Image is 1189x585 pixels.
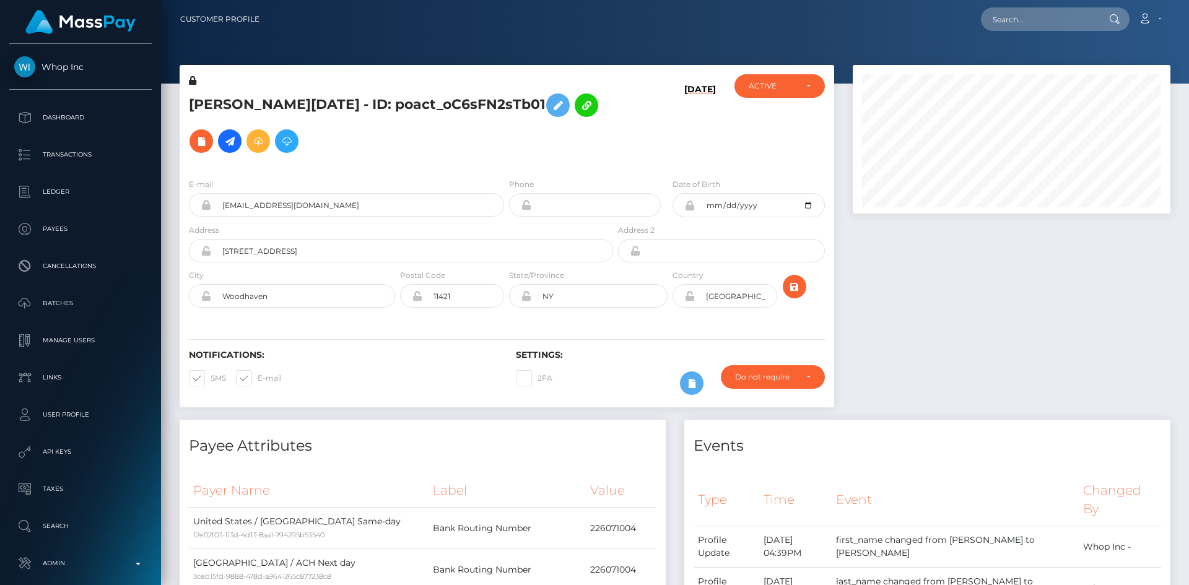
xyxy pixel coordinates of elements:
p: Cancellations [14,257,147,275]
th: Event [832,474,1079,526]
h6: Settings: [516,350,824,360]
p: Admin [14,554,147,573]
p: User Profile [14,405,147,424]
p: Ledger [14,183,147,201]
div: ACTIVE [749,81,796,91]
a: API Keys [9,436,152,467]
a: Batches [9,288,152,319]
th: Value [586,474,656,508]
a: Search [9,511,152,542]
a: Taxes [9,474,152,505]
p: Manage Users [14,331,147,350]
img: Whop Inc [14,56,35,77]
a: Initiate Payout [218,129,242,153]
label: SMS [189,370,226,386]
td: first_name changed from [PERSON_NAME] to [PERSON_NAME] [832,526,1079,568]
th: Payer Name [189,474,429,508]
th: Label [429,474,586,508]
th: Type [694,474,759,526]
p: Transactions [14,145,147,164]
p: Dashboard [14,108,147,127]
h6: [DATE] [684,84,716,163]
label: Date of Birth [673,179,720,190]
label: E-mail [236,370,282,386]
a: Manage Users [9,325,152,356]
a: Cancellations [9,251,152,282]
label: Address 2 [618,225,655,236]
span: Whop Inc [9,61,152,72]
a: Links [9,362,152,393]
th: Changed By [1079,474,1161,526]
a: Transactions [9,139,152,170]
td: [DATE] 04:39PM [759,526,832,568]
td: Bank Routing Number [429,508,586,549]
td: United States / [GEOGRAPHIC_DATA] Same-day [189,508,429,549]
p: API Keys [14,443,147,461]
a: Ledger [9,176,152,207]
label: Address [189,225,219,236]
div: Do not require [735,372,796,382]
h5: [PERSON_NAME][DATE] - ID: poact_oC6sFN2sTb01 [189,87,606,159]
label: Postal Code [400,270,445,281]
td: 226071004 [586,508,656,549]
label: Country [673,270,703,281]
h4: Events [694,435,1161,457]
small: 3ceb15fd-9888-478d-a964-265c877238c8 [193,572,331,581]
label: Phone [509,179,534,190]
td: Profile Update [694,526,759,568]
label: E-mail [189,179,213,190]
a: Dashboard [9,102,152,133]
label: State/Province [509,270,564,281]
button: Do not require [721,365,825,389]
label: 2FA [516,370,552,386]
input: Search... [981,7,1097,31]
a: Admin [9,548,152,579]
p: Payees [14,220,147,238]
th: Time [759,474,832,526]
p: Batches [14,294,147,313]
a: Payees [9,214,152,245]
h6: Notifications: [189,350,497,360]
button: ACTIVE [734,74,825,98]
td: Whop Inc - [1079,526,1161,568]
p: Search [14,517,147,535]
h4: Payee Attributes [189,435,656,457]
p: Taxes [14,480,147,498]
a: Customer Profile [180,6,259,32]
a: User Profile [9,399,152,430]
img: MassPay Logo [25,10,136,34]
small: f2e02f03-113d-4d13-8aa1-794295b53540 [193,531,324,539]
p: Links [14,368,147,387]
label: City [189,270,204,281]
